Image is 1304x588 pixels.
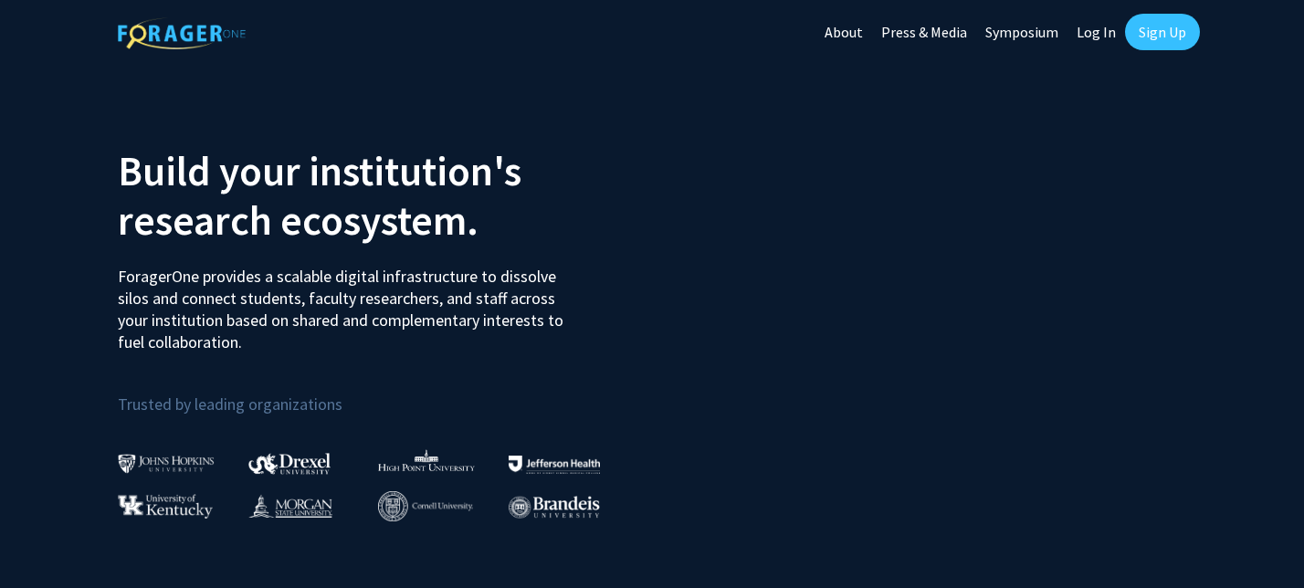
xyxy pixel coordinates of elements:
[378,449,475,471] img: High Point University
[118,368,638,418] p: Trusted by leading organizations
[378,491,473,521] img: Cornell University
[509,496,600,519] img: Brandeis University
[248,453,331,474] img: Drexel University
[1125,14,1200,50] a: Sign Up
[248,494,332,518] img: Morgan State University
[118,454,215,473] img: Johns Hopkins University
[118,494,213,519] img: University of Kentucky
[118,17,246,49] img: ForagerOne Logo
[118,252,576,353] p: ForagerOne provides a scalable digital infrastructure to dissolve silos and connect students, fac...
[509,456,600,473] img: Thomas Jefferson University
[118,146,638,245] h2: Build your institution's research ecosystem.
